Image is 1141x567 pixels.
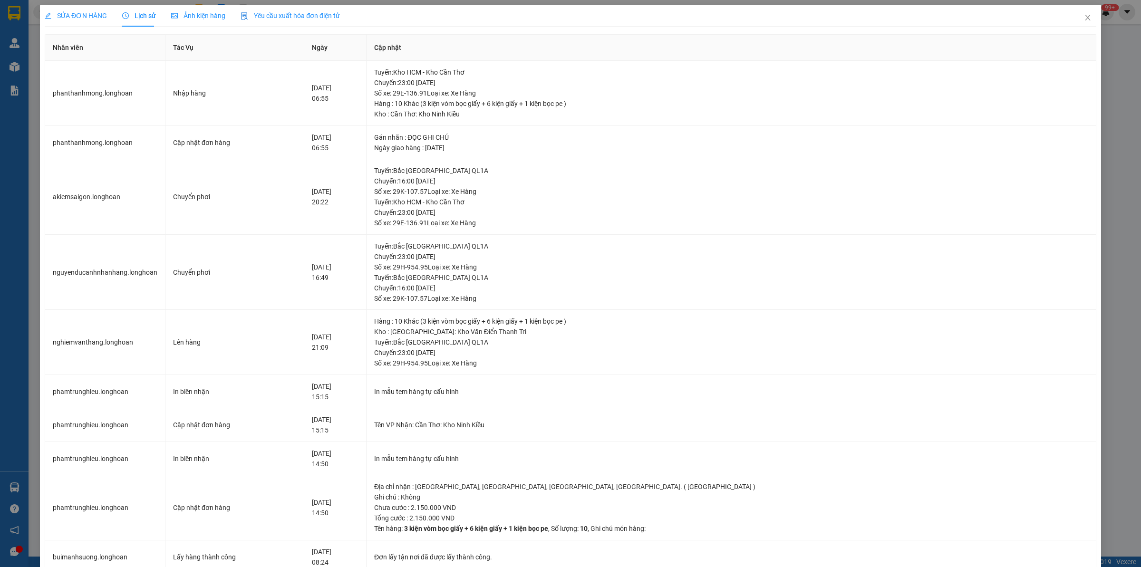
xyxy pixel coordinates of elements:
[45,12,107,19] span: SỬA ĐƠN HÀNG
[374,143,1088,153] div: Ngày giao hàng : [DATE]
[45,310,165,375] td: nghiemvanthang.longhoan
[374,481,1088,492] div: Địa chỉ nhận : [GEOGRAPHIC_DATA], [GEOGRAPHIC_DATA], [GEOGRAPHIC_DATA], [GEOGRAPHIC_DATA]. ( [GEO...
[241,12,340,19] span: Yêu cầu xuất hóa đơn điện tử
[304,35,367,61] th: Ngày
[122,12,129,19] span: clock-circle
[45,475,165,540] td: phamtrunghieu.longhoan
[374,552,1088,562] div: Đơn lấy tận nơi đã được lấy thành công.
[374,513,1088,523] div: Tổng cước : 2.150.000 VND
[312,448,358,469] div: [DATE] 14:50
[173,453,296,464] div: In biên nhận
[374,316,1088,327] div: Hàng : 10 Khác (3 kiện vòm bọc giấy + 6 kiện giấy + 1 kiện bọc pe )
[173,267,296,278] div: Chuyển phơi
[374,197,1088,228] div: Tuyến : Kho HCM - Kho Cần Thơ Chuyến: 23:00 [DATE] Số xe: 29E-136.91 Loại xe: Xe Hàng
[171,12,178,19] span: picture
[312,186,358,207] div: [DATE] 20:22
[45,442,165,476] td: phamtrunghieu.longhoan
[374,98,1088,109] div: Hàng : 10 Khác (3 kiện vòm bọc giấy + 6 kiện giấy + 1 kiện bọc pe )
[173,386,296,397] div: In biên nhận
[45,235,165,310] td: nguyenducanhnhanhang.longhoan
[45,408,165,442] td: phamtrunghieu.longhoan
[1084,14,1092,21] span: close
[173,137,296,148] div: Cập nhật đơn hàng
[173,337,296,347] div: Lên hàng
[312,262,358,283] div: [DATE] 16:49
[171,12,225,19] span: Ảnh kiện hàng
[173,420,296,430] div: Cập nhật đơn hàng
[374,386,1088,397] div: In mẫu tem hàng tự cấu hình
[312,132,358,153] div: [DATE] 06:55
[241,12,248,20] img: icon
[45,12,51,19] span: edit
[45,61,165,126] td: phanthanhmong.longhoan
[374,337,1088,368] div: Tuyến : Bắc [GEOGRAPHIC_DATA] QL1A Chuyến: 23:00 [DATE] Số xe: 29H-954.95 Loại xe: Xe Hàng
[45,159,165,235] td: akiemsaigon.longhoan
[374,492,1088,502] div: Ghi chú : Không
[312,497,358,518] div: [DATE] 14:50
[580,525,588,532] span: 10
[45,375,165,409] td: phamtrunghieu.longhoan
[374,420,1088,430] div: Tên VP Nhận: Cần Thơ: Kho Ninh Kiều
[404,525,548,532] span: 3 kiện vòm bọc giấy + 6 kiện giấy + 1 kiện bọc pe
[374,502,1088,513] div: Chưa cước : 2.150.000 VND
[374,67,1088,98] div: Tuyến : Kho HCM - Kho Cần Thơ Chuyến: 23:00 [DATE] Số xe: 29E-136.91 Loại xe: Xe Hàng
[374,453,1088,464] div: In mẫu tem hàng tự cấu hình
[374,523,1088,534] div: Tên hàng: , Số lượng: , Ghi chú món hàng:
[374,272,1088,304] div: Tuyến : Bắc [GEOGRAPHIC_DATA] QL1A Chuyến: 16:00 [DATE] Số xe: 29K-107.57 Loại xe: Xe Hàng
[45,126,165,160] td: phanthanhmong.longhoan
[173,88,296,98] div: Nhập hàng
[374,109,1088,119] div: Kho : Cần Thơ: Kho Ninh Kiều
[122,12,156,19] span: Lịch sử
[312,83,358,104] div: [DATE] 06:55
[173,552,296,562] div: Lấy hàng thành công
[173,502,296,513] div: Cập nhật đơn hàng
[312,414,358,435] div: [DATE] 15:15
[374,327,1088,337] div: Kho : [GEOGRAPHIC_DATA]: Kho Văn Điển Thanh Trì
[367,35,1096,61] th: Cập nhật
[374,241,1088,272] div: Tuyến : Bắc [GEOGRAPHIC_DATA] QL1A Chuyến: 23:00 [DATE] Số xe: 29H-954.95 Loại xe: Xe Hàng
[1074,5,1101,31] button: Close
[312,332,358,353] div: [DATE] 21:09
[45,35,165,61] th: Nhân viên
[173,192,296,202] div: Chuyển phơi
[374,165,1088,197] div: Tuyến : Bắc [GEOGRAPHIC_DATA] QL1A Chuyến: 16:00 [DATE] Số xe: 29K-107.57 Loại xe: Xe Hàng
[374,132,1088,143] div: Gán nhãn : ĐỌC GHI CHÚ
[312,381,358,402] div: [DATE] 15:15
[165,35,304,61] th: Tác Vụ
